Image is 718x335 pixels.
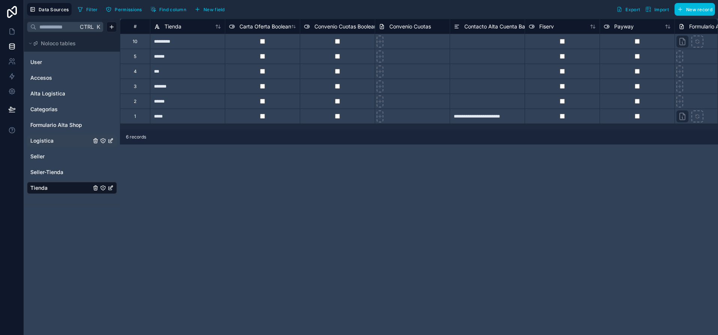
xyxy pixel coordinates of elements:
[39,7,69,12] span: Data Sources
[27,150,117,162] div: Seller
[86,7,98,12] span: Filter
[27,38,112,49] button: Noloco tables
[79,22,94,31] span: Ctrl
[96,24,101,30] span: K
[165,23,181,30] span: Tienda
[30,137,91,144] a: Logistica
[27,182,117,194] div: Tienda
[134,54,136,60] div: 5
[464,23,540,30] span: Contacto Alta Cuenta Bancaria
[30,106,91,113] a: Categorias
[30,153,45,160] span: Seller
[30,74,52,82] span: Accesos
[75,4,100,15] button: Filter
[27,72,117,84] div: Accesos
[539,23,554,30] span: Fiserv
[103,4,147,15] a: Permissions
[654,7,669,12] span: Import
[30,184,48,192] span: Tienda
[134,68,137,74] div: 4
[675,3,715,16] button: New record
[314,23,377,30] span: Convenio Cuotas Boolean
[134,83,136,89] div: 3
[203,7,225,12] span: New field
[30,90,65,97] span: Alta Logistica
[27,166,117,178] div: Seller-Tienda
[27,135,117,147] div: Logistica
[27,3,72,16] button: Data Sources
[126,134,146,140] span: 6 records
[159,7,186,12] span: Find column
[686,7,712,12] span: New record
[134,98,136,104] div: 2
[30,90,91,97] a: Alta Logistica
[27,56,117,68] div: User
[134,113,136,119] div: 1
[30,58,42,66] span: User
[30,153,91,160] a: Seller
[625,7,640,12] span: Export
[103,4,144,15] button: Permissions
[27,88,117,100] div: Alta Logistica
[672,3,715,16] a: New record
[30,137,54,144] span: Logistica
[192,4,227,15] button: New field
[41,40,76,47] span: Noloco tables
[30,168,63,176] span: Seller-Tienda
[148,4,189,15] button: Find column
[126,24,144,29] div: #
[133,39,138,45] div: 10
[30,58,91,66] a: User
[643,3,672,16] button: Import
[27,103,117,115] div: Categorias
[30,121,82,129] span: Formulario Alta Shop
[27,119,117,131] div: Formulario Alta Shop
[115,7,142,12] span: Permissions
[389,23,431,30] span: Convenio Cuotas
[239,23,291,30] span: Carta Oferta Boolean
[30,121,91,129] a: Formulario Alta Shop
[614,3,643,16] button: Export
[30,184,91,192] a: Tienda
[30,74,91,82] a: Accesos
[30,168,91,176] a: Seller-Tienda
[614,23,634,30] span: Payway
[30,106,58,113] span: Categorias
